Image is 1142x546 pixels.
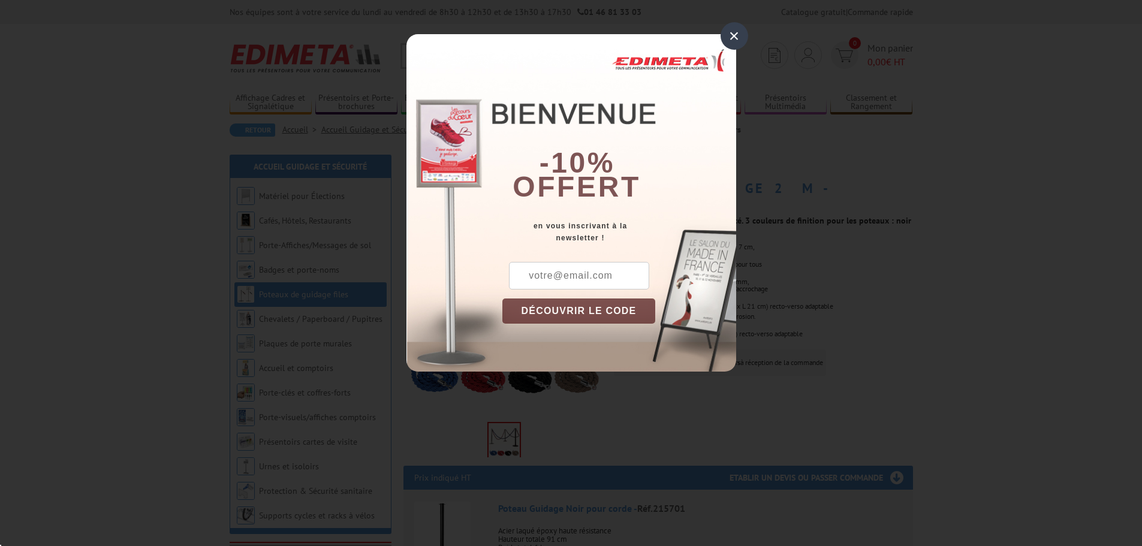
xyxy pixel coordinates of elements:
[502,298,656,324] button: DÉCOUVRIR LE CODE
[502,220,736,244] div: en vous inscrivant à la newsletter !
[721,22,748,50] div: ×
[513,171,641,203] font: offert
[540,147,615,179] b: -10%
[509,262,649,289] input: votre@email.com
